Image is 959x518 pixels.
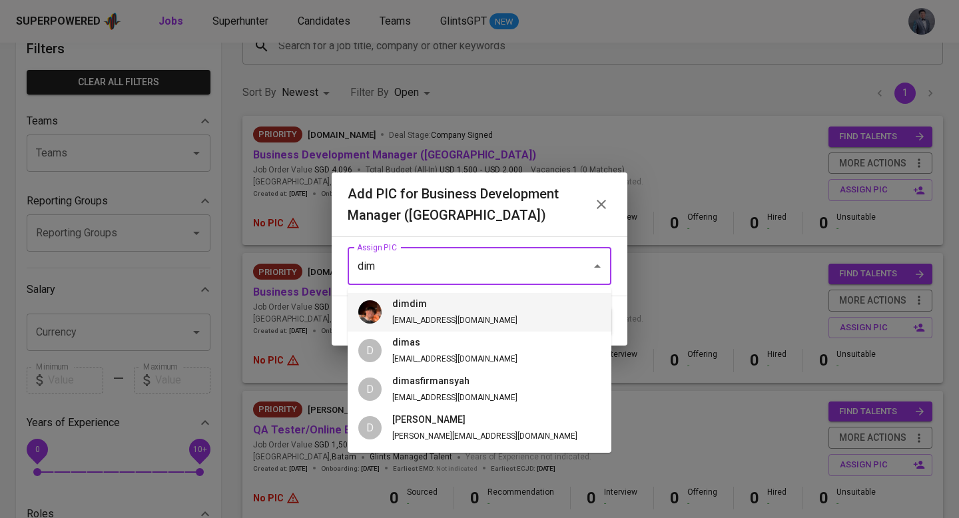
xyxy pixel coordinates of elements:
[392,374,517,389] h6: dimasfirmansyah
[392,354,517,364] span: [EMAIL_ADDRESS][DOMAIN_NAME]
[392,316,517,325] span: [EMAIL_ADDRESS][DOMAIN_NAME]
[358,300,382,324] img: diemas@glints.com
[358,378,382,401] div: D
[392,431,577,441] span: [PERSON_NAME][EMAIL_ADDRESS][DOMAIN_NAME]
[392,413,577,427] h6: [PERSON_NAME]
[392,393,517,402] span: [EMAIL_ADDRESS][DOMAIN_NAME]
[392,297,517,312] h6: dimdim
[358,339,382,362] div: D
[588,257,607,276] button: Close
[348,183,581,226] h6: Add PIC for Business Development Manager ([GEOGRAPHIC_DATA])
[392,336,517,350] h6: dimas
[358,416,382,439] div: D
